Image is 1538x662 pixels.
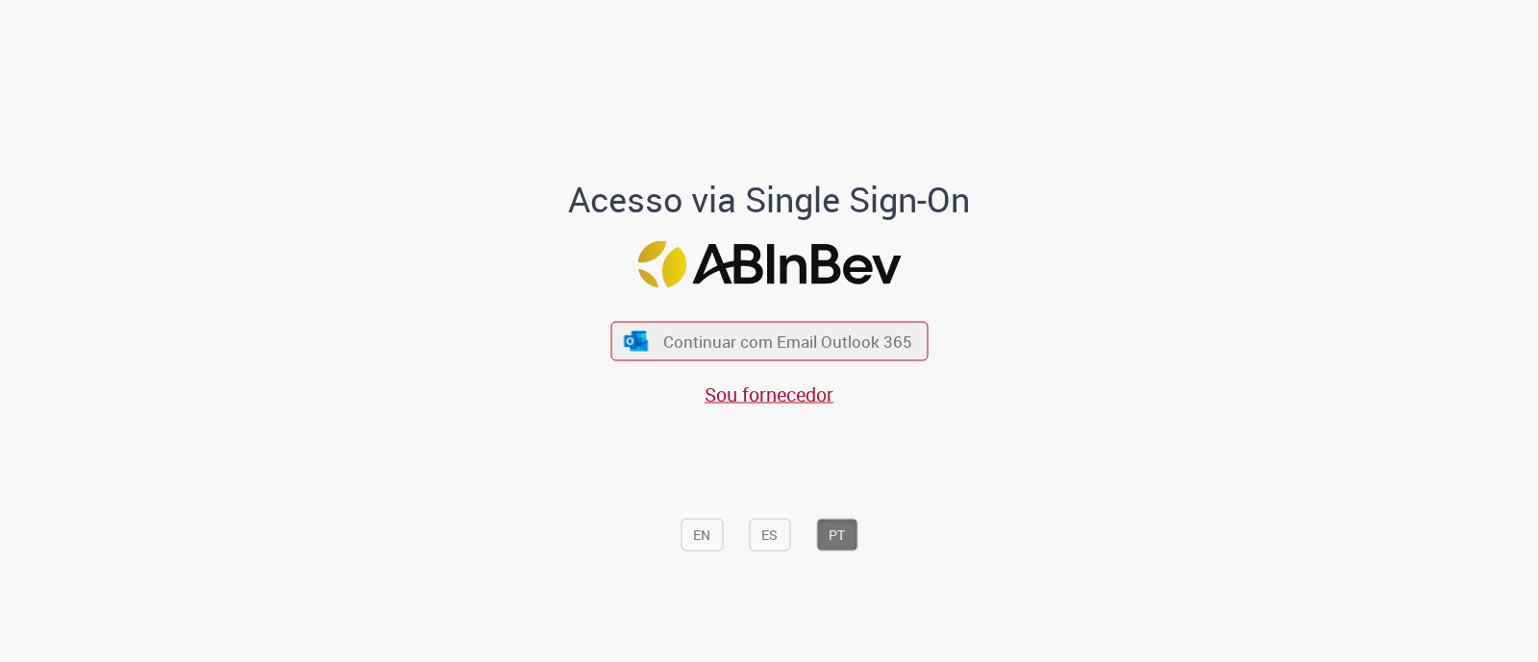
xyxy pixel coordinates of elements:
a: Sou fornecedor [705,381,833,407]
img: Logo ABInBev [637,241,901,288]
button: ES [749,518,790,551]
button: EN [681,518,723,551]
button: ícone Azure/Microsoft 360 Continuar com Email Outlook 365 [610,322,928,361]
h1: Acesso via Single Sign-On [503,180,1036,218]
button: PT [816,518,857,551]
img: ícone Azure/Microsoft 360 [623,331,650,351]
span: Continuar com Email Outlook 365 [663,331,912,353]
